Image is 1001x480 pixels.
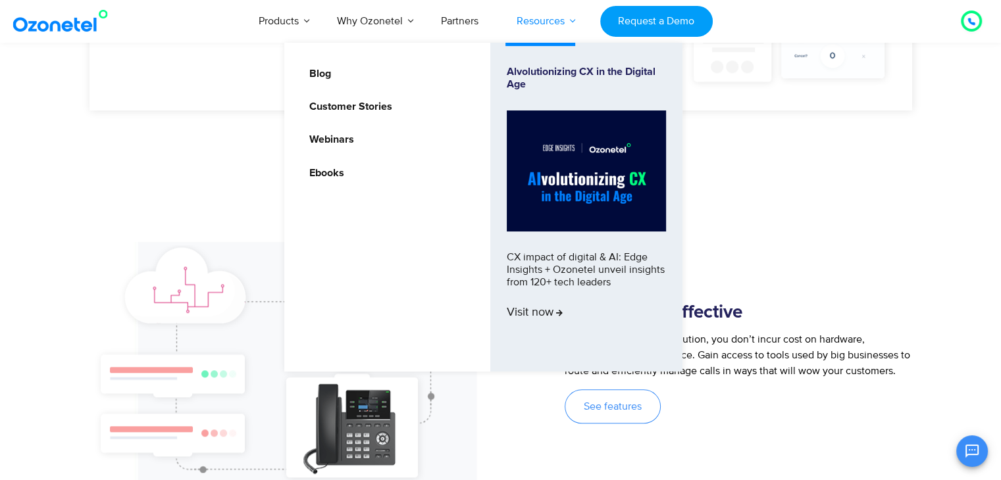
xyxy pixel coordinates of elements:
[600,6,713,37] a: Request a Demo
[565,389,661,423] a: See features
[507,66,666,348] a: Alvolutionizing CX in the Digital AgeCX impact of digital & AI: Edge Insights + Ozonetel unveil i...
[956,435,988,467] button: Open chat
[301,132,356,148] a: Webinars
[507,110,666,231] img: Alvolutionizing.jpg
[301,66,333,82] a: Blog
[507,306,563,320] span: Visit now
[565,333,910,377] span: With Ozonetel’s cloud solution, you don’t incur cost on hardware, upgrades, and maintenance. Gain...
[90,183,912,209] h2: Here’s why we’re your best bet!
[584,401,642,412] span: See features
[565,303,910,322] h5: Affordable & effective
[301,99,394,115] a: Customer Stories
[301,165,346,181] a: Ebooks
